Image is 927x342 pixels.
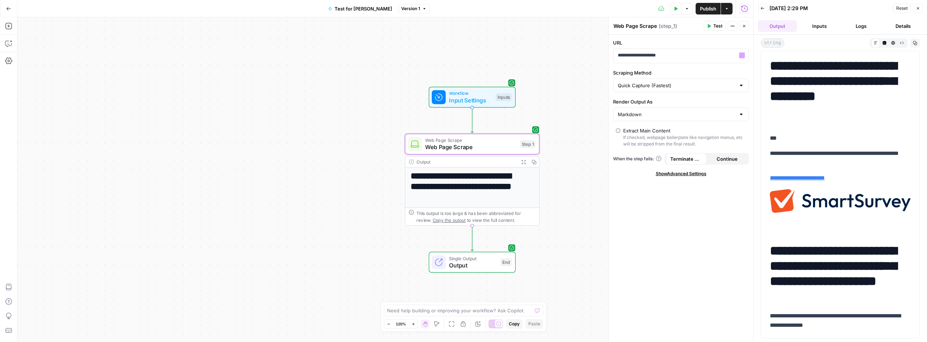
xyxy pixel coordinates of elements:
[425,143,516,152] span: Web Page Scrape
[696,3,721,14] button: Publish
[618,111,735,118] input: Markdown
[506,319,523,329] button: Copy
[613,39,749,46] label: URL
[623,127,670,134] div: Extract Main Content
[659,22,677,30] span: ( step_1 )
[896,5,908,12] span: Reset
[425,137,516,144] span: Web Page Scrape
[616,128,620,133] input: Extract Main ContentIf checked, webpage boilerplate like navigation menus, etc will be stripped f...
[396,321,406,327] span: 120%
[335,5,392,12] span: Test for [PERSON_NAME]
[416,210,536,223] div: This output is too large & has been abbreviated for review. to view the full content.
[758,20,797,32] button: Output
[405,252,540,273] div: Single OutputOutputEnd
[401,5,420,12] span: Version 1
[449,255,497,262] span: Single Output
[324,3,397,14] button: Test for [PERSON_NAME]
[704,21,726,31] button: Test
[884,20,923,32] button: Details
[528,321,540,327] span: Paste
[520,140,536,148] div: Step 1
[449,90,492,97] span: Workflow
[471,107,473,133] g: Edge from start to step_1
[717,155,738,162] span: Continue
[700,5,716,12] span: Publish
[842,20,881,32] button: Logs
[416,159,516,165] div: Output
[893,4,911,13] button: Reset
[613,98,749,105] label: Render Output As
[525,319,543,329] button: Paste
[509,321,520,327] span: Copy
[496,93,512,101] div: Inputs
[656,170,706,177] span: Show Advanced Settings
[618,82,735,89] input: Quick Capture (Fastest)
[405,87,540,108] div: WorkflowInput SettingsInputs
[707,153,748,165] button: Continue
[623,134,746,147] div: If checked, webpage boilerplate like navigation menus, etc will be stripped from the final result.
[761,38,784,48] span: string
[398,4,430,13] button: Version 1
[613,156,662,162] a: When the step fails:
[471,226,473,251] g: Edge from step_1 to end
[500,258,512,266] div: End
[713,23,722,29] span: Test
[449,261,497,270] span: Output
[433,218,466,223] span: Copy the output
[449,96,492,105] span: Input Settings
[613,22,657,30] textarea: Web Page Scrape
[670,155,702,162] span: Terminate Workflow
[800,20,839,32] button: Inputs
[613,69,749,76] label: Scraping Method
